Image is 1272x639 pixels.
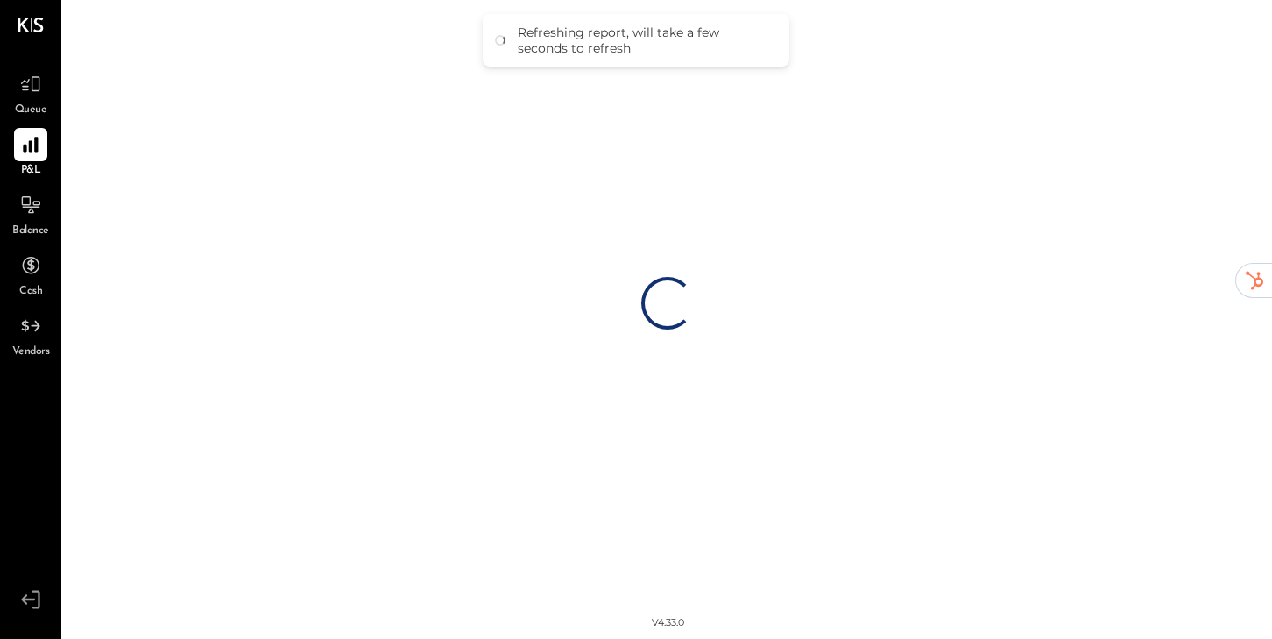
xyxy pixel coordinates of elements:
[1,67,60,118] a: Queue
[1,249,60,300] a: Cash
[12,344,50,360] span: Vendors
[21,163,41,179] span: P&L
[12,224,49,239] span: Balance
[1,128,60,179] a: P&L
[19,284,42,300] span: Cash
[518,25,772,56] div: Refreshing report, will take a few seconds to refresh
[15,103,47,118] span: Queue
[1,188,60,239] a: Balance
[1,309,60,360] a: Vendors
[652,616,684,630] div: v 4.33.0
